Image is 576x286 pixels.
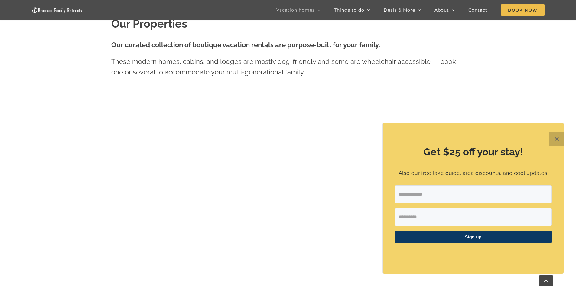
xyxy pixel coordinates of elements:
[395,251,552,257] p: ​
[31,6,83,13] img: Branson Family Retreats Logo
[549,132,564,146] button: Close
[395,231,552,243] button: Sign up
[434,8,449,12] span: About
[395,208,552,226] input: First Name
[501,4,545,16] span: Book Now
[334,8,364,12] span: Things to do
[395,185,552,203] input: Email Address
[384,8,415,12] span: Deals & More
[468,8,487,12] span: Contact
[111,41,380,49] strong: Our curated collection of boutique vacation rentals are purpose-built for your family.
[111,56,465,77] p: These modern homes, cabins, and lodges are mostly dog-friendly and some are wheelchair accessible...
[395,145,552,159] h2: Get $25 off your stay!
[276,8,315,12] span: Vacation homes
[111,17,187,30] strong: Our Properties
[395,169,552,178] p: Also our free lake guide, area discounts, and cool updates.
